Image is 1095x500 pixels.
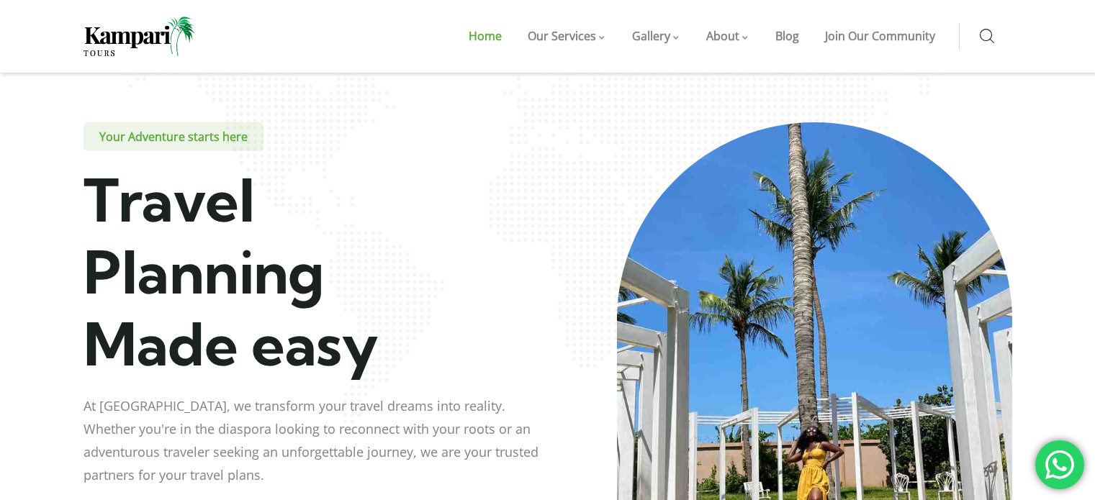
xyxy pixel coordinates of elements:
span: Blog [775,28,799,44]
span: Gallery [632,28,670,44]
span: Our Services [528,28,596,44]
span: Join Our Community [825,28,935,44]
span: Home [469,28,502,44]
span: About [706,28,739,44]
div: 'Chat [1035,440,1084,489]
img: Home [84,17,195,56]
div: At [GEOGRAPHIC_DATA], we transform your travel dreams into reality. Whether you're in the diaspor... [84,380,546,486]
span: Your Adventure starts here [84,122,263,151]
span: Travel Planning Made easy [84,163,379,381]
